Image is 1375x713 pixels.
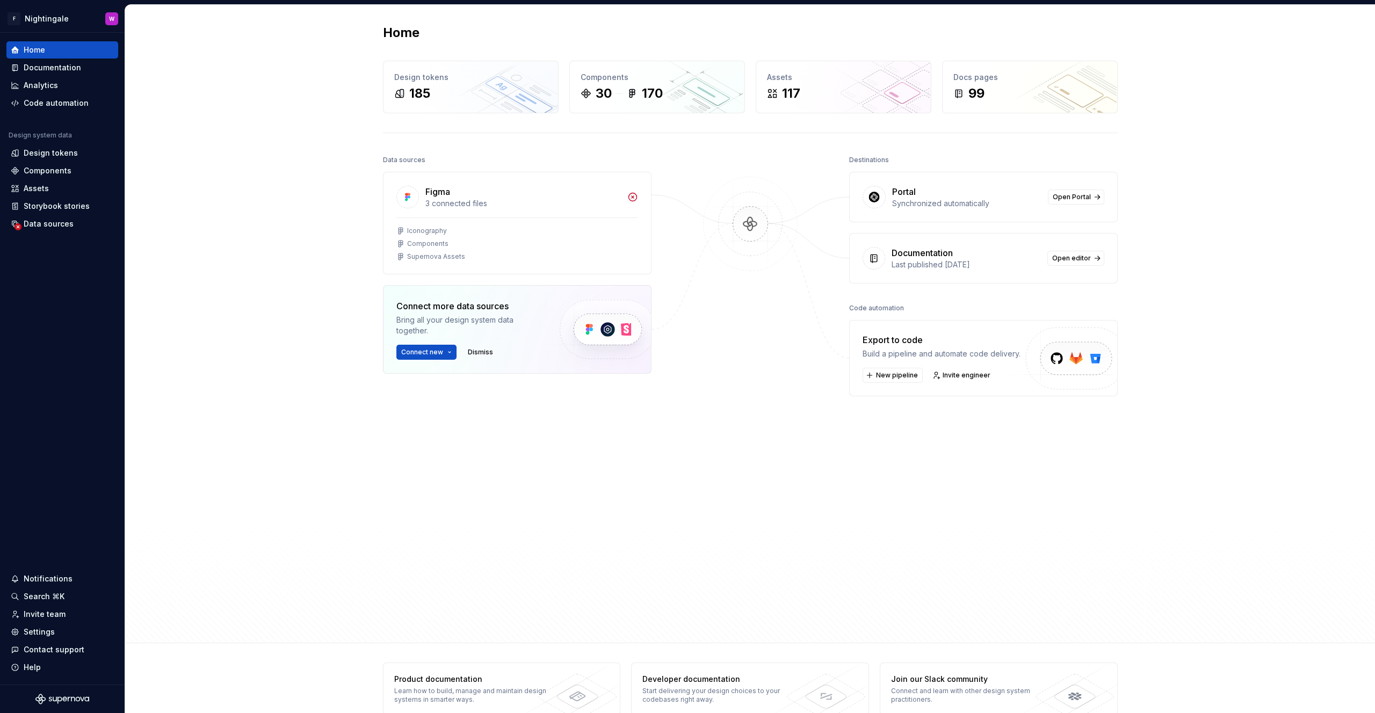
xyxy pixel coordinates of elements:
div: Home [24,45,45,55]
div: 170 [642,85,663,102]
div: Storybook stories [24,201,90,212]
div: Developer documentation [642,674,799,685]
div: Components [24,165,71,176]
button: Dismiss [463,345,498,360]
div: Nightingale [25,13,69,24]
button: Connect new [396,345,457,360]
div: Design tokens [394,72,547,83]
span: Connect new [401,348,443,356]
div: Connect and learn with other design system practitioners. [891,687,1047,704]
div: Code automation [849,301,904,316]
button: Help [6,659,118,676]
div: Help [24,662,41,673]
div: Start delivering your design choices to your codebases right away. [642,687,799,704]
div: Data sources [24,219,74,229]
a: Design tokens [6,144,118,162]
a: Storybook stories [6,198,118,215]
div: Code automation [24,98,89,108]
div: Components [581,72,734,83]
h2: Home [383,24,419,41]
div: Design tokens [24,148,78,158]
div: Design system data [9,131,72,140]
div: Bring all your design system data together. [396,315,541,336]
div: Learn how to build, manage and maintain design systems in smarter ways. [394,687,551,704]
div: Iconography [407,227,447,235]
a: Analytics [6,77,118,94]
button: Notifications [6,570,118,587]
a: Design tokens185 [383,61,559,113]
a: Invite engineer [929,368,995,383]
a: Home [6,41,118,59]
a: Open Portal [1048,190,1104,205]
div: Product documentation [394,674,551,685]
div: Last published [DATE] [892,259,1041,270]
svg: Supernova Logo [35,694,89,704]
button: Search ⌘K [6,588,118,605]
a: Invite team [6,606,118,623]
a: Documentation [6,59,118,76]
a: Components30170 [569,61,745,113]
div: Documentation [24,62,81,73]
div: Assets [24,183,49,194]
div: Synchronized automatically [892,198,1041,209]
a: Assets [6,180,118,197]
div: Build a pipeline and automate code delivery. [863,348,1021,359]
div: Search ⌘K [24,591,64,602]
div: Contact support [24,644,84,655]
div: Data sources [383,152,425,168]
div: F [8,12,20,25]
span: Invite engineer [943,371,990,380]
div: Assets [767,72,920,83]
div: 99 [968,85,985,102]
div: 117 [782,85,800,102]
div: 185 [409,85,430,102]
div: Analytics [24,80,58,91]
div: Join our Slack community [891,674,1047,685]
div: 30 [596,85,612,102]
a: Data sources [6,215,118,232]
div: Export to code [863,333,1021,346]
div: Connect more data sources [396,300,541,312]
div: Supernova Assets [407,252,465,261]
div: Docs pages [953,72,1106,83]
div: Invite team [24,609,66,620]
span: New pipeline [876,371,918,380]
div: Portal [892,185,916,198]
div: Destinations [849,152,889,168]
button: Contact support [6,641,118,658]
a: Docs pages99 [942,61,1118,113]
a: Assets117 [756,61,931,113]
div: Components [407,239,448,248]
a: Open editor [1047,251,1104,266]
div: Notifications [24,573,73,584]
span: Open Portal [1053,193,1091,201]
div: 3 connected files [425,198,621,209]
a: Code automation [6,94,118,112]
span: Dismiss [468,348,493,356]
button: New pipeline [863,368,923,383]
a: Settings [6,623,118,641]
a: Figma3 connected filesIconographyComponentsSupernova Assets [383,172,652,274]
div: Figma [425,185,450,198]
div: Settings [24,627,55,637]
span: Open editor [1052,254,1091,263]
div: Documentation [892,246,953,259]
button: FNightingaleW [2,7,122,30]
div: W [109,14,114,23]
a: Components [6,162,118,179]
